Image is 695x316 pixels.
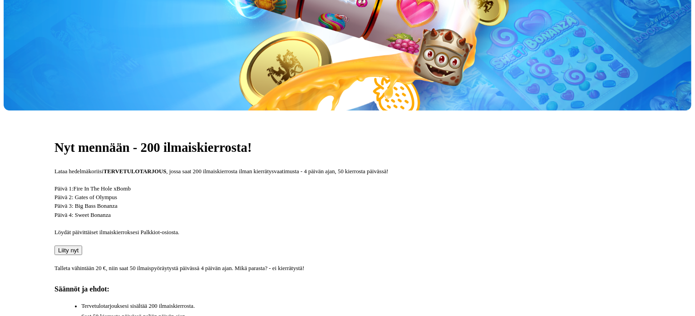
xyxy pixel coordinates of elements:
[54,246,82,255] button: Liity nyt
[104,168,167,175] strong: TERVETULOTARJOUS
[54,167,641,176] p: Lataa hedelmäkoriisi , jossa saat 200 ilmaiskierrosta ilman kierrätysvaatimusta - 4 päivän ajan, ...
[54,285,641,293] h4: Säännöt ja ehdot:
[81,302,641,311] li: Tervetulotarjouksesi sisältää 200 ilmaiskierrosta.
[54,140,641,155] h1: Nyt mennään - 200 ilmaiskierrosta!
[58,247,79,254] span: Liity nyt
[54,185,641,220] p: Päivä 1: Päivä 2: Gates of Olympus Päivä 3: Big Bass Bonanza Päivä 4: Sweet Bonanza
[54,264,641,273] p: Talleta vähintään 20 €, niin saat 50 ilmaispyöräytystä päivässä 4 päivän ajan. Mikä parasta? - ei...
[74,186,131,192] span: Fire In The Hole xBomb
[54,228,641,237] p: Löydät päivittäiset ilmaiskierroksesi Palkkiot-osiosta.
